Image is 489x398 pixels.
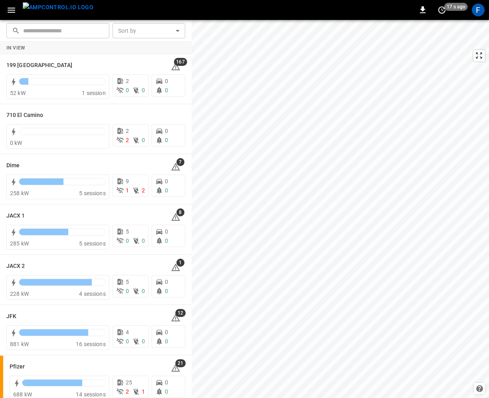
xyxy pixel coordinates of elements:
button: set refresh interval [436,4,448,16]
span: 1 [176,259,184,267]
span: 5 [126,279,129,285]
img: ampcontrol.io logo [23,2,93,12]
span: 5 [126,228,129,235]
span: 228 kW [10,291,29,297]
span: 5 sessions [79,240,106,247]
span: 0 [165,128,168,134]
h6: 710 El Camino [6,111,43,120]
span: 0 [165,178,168,184]
span: 4 sessions [79,291,106,297]
span: 0 [165,338,168,345]
span: 1 [126,187,129,194]
h6: Pfizer [10,362,25,371]
span: 258 kW [10,190,29,196]
span: 0 [165,238,168,244]
span: 881 kW [10,341,29,347]
span: 7 [176,158,184,166]
span: 14 sessions [76,391,106,398]
span: 1 [142,388,145,395]
span: 1 session [82,90,105,96]
span: 0 [165,379,168,386]
span: 21 [175,359,186,367]
span: 8 [176,208,184,216]
span: 0 [165,87,168,93]
span: 0 [165,228,168,235]
span: 0 [126,87,129,93]
span: 0 [126,238,129,244]
span: 0 [165,329,168,335]
span: 0 [165,388,168,395]
span: 688 kW [13,391,32,398]
span: 0 [142,238,145,244]
span: 16 sessions [76,341,106,347]
span: 2 [126,137,129,143]
h6: Dime [6,161,20,170]
span: 12 [175,309,186,317]
span: 0 [165,288,168,294]
span: 0 [142,338,145,345]
h6: JFK [6,312,16,321]
span: 2 [126,388,129,395]
span: 2 [126,78,129,84]
span: 0 [165,137,168,143]
span: 9 [126,178,129,184]
span: 167 [174,58,187,66]
strong: In View [6,45,26,51]
span: 0 kW [10,140,22,146]
span: 2 [126,128,129,134]
span: 52 kW [10,90,26,96]
span: 0 [126,288,129,294]
span: 0 [165,78,168,84]
span: 0 [142,87,145,93]
span: 285 kW [10,240,29,247]
span: 2 [142,187,145,194]
span: 0 [165,187,168,194]
span: 5 sessions [79,190,106,196]
h6: JACX 1 [6,212,25,220]
span: 0 [142,137,145,143]
span: 0 [165,279,168,285]
div: profile-icon [472,4,485,16]
span: 4 [126,329,129,335]
h6: 199 Erie [6,61,72,70]
span: 17 s ago [444,3,468,11]
span: 25 [126,379,132,386]
h6: JACX 2 [6,262,25,271]
span: 0 [142,288,145,294]
span: 0 [126,338,129,345]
